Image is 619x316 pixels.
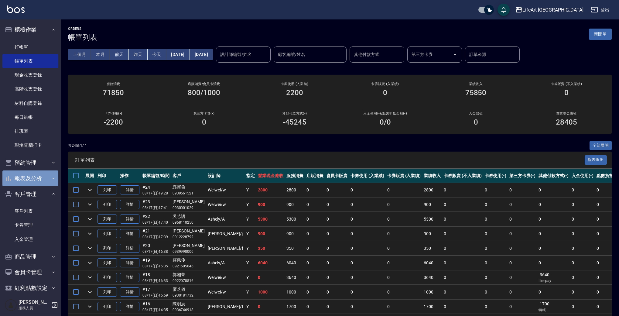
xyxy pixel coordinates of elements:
td: 0 [256,270,285,285]
button: expand row [85,258,94,267]
td: Y [245,227,256,241]
td: 0 [325,270,349,285]
div: 邱新倫 [173,184,205,191]
td: 0 [325,183,349,197]
a: 詳情 [120,229,139,239]
td: 0 [483,212,508,226]
td: Y [245,285,256,299]
td: 6040 [256,256,285,270]
td: 0 [483,183,508,197]
h2: 店販消費 /會員卡消費 [166,82,242,86]
td: 0 [508,256,537,270]
td: 0 [442,183,483,197]
th: 設計師 [206,169,245,183]
td: 350 [285,241,305,256]
div: [PERSON_NAME] [173,228,205,234]
td: 0 [386,241,422,256]
td: 0 [325,285,349,299]
td: 0 [305,270,325,285]
td: Y [245,270,256,285]
td: #21 [141,227,171,241]
button: LifeArt [GEOGRAPHIC_DATA] [513,4,586,16]
td: Y [245,300,256,314]
button: 列印 [97,287,117,297]
button: expand row [85,185,94,194]
button: expand row [85,273,94,282]
a: 入金管理 [2,232,58,246]
p: 0939990006 [173,249,205,254]
td: 0 [483,285,508,299]
p: 08/17 (日) 15:59 [142,293,169,298]
p: 0930181732 [173,293,205,298]
td: 0 [442,270,483,285]
button: expand row [85,244,94,253]
h3: 0 [383,88,387,97]
td: 0 [483,197,508,212]
h3: -2200 [104,118,123,126]
button: 本月 [91,49,110,60]
td: 0 [442,300,483,314]
td: 1000 [256,285,285,299]
p: 轉帳 [539,307,569,313]
td: 0 [386,285,422,299]
td: 0 [508,270,537,285]
td: 0 [349,300,386,314]
td: [PERSON_NAME] /j [206,227,245,241]
h2: 卡券使用 (入業績) [257,82,333,86]
img: Logo [7,5,25,13]
td: 900 [285,227,305,241]
h3: 帳單列表 [68,33,97,42]
a: 詳情 [120,273,139,282]
p: 08/17 (日) 14:35 [142,307,169,313]
td: 0 [386,300,422,314]
td: 0 [349,197,386,212]
td: 0 [349,285,386,299]
h2: 營業現金應收 [528,112,604,115]
button: 全部展開 [590,141,612,150]
button: expand row [85,200,94,209]
td: Ashely /A [206,212,245,226]
td: 0 [537,256,570,270]
h3: 75850 [465,88,487,97]
a: 詳情 [120,215,139,224]
h2: 第三方卡券(-) [166,112,242,115]
td: 0 [570,197,595,212]
button: expand row [85,215,94,224]
button: [DATE] [166,49,190,60]
td: 900 [256,197,285,212]
td: 0 [570,227,595,241]
h3: 0 [202,118,206,126]
td: -1700 [537,300,570,314]
a: 詳情 [120,302,139,311]
td: Y [245,212,256,226]
td: 0 [508,227,537,241]
td: #24 [141,183,171,197]
div: 陳明辰 [173,301,205,307]
td: 0 [386,227,422,241]
th: 業績收入 [422,169,442,183]
td: 3640 [285,270,305,285]
td: 0 [537,183,570,197]
a: 帳單列表 [2,54,58,68]
th: 會員卡販賣 [325,169,349,183]
a: 排班表 [2,124,58,138]
p: 08/17 (日) 16:38 [142,249,169,254]
td: Y [245,197,256,212]
td: 3640 [422,270,442,285]
h2: ORDERS [68,27,97,31]
a: 現金收支登錄 [2,68,58,82]
td: Weiwei /w [206,270,245,285]
button: 列印 [97,200,117,209]
p: 服務人員 [19,305,50,311]
td: 0 [442,285,483,299]
h2: 業績收入 [438,82,514,86]
button: 登出 [588,4,612,15]
p: 08/17 (日) 17:40 [142,220,169,225]
h3: 服務消費 [75,82,151,86]
td: 900 [285,197,305,212]
td: 0 [349,241,386,256]
td: 0 [570,212,595,226]
div: 郭湘菁 [173,272,205,278]
td: 350 [422,241,442,256]
th: 指定 [245,169,256,183]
